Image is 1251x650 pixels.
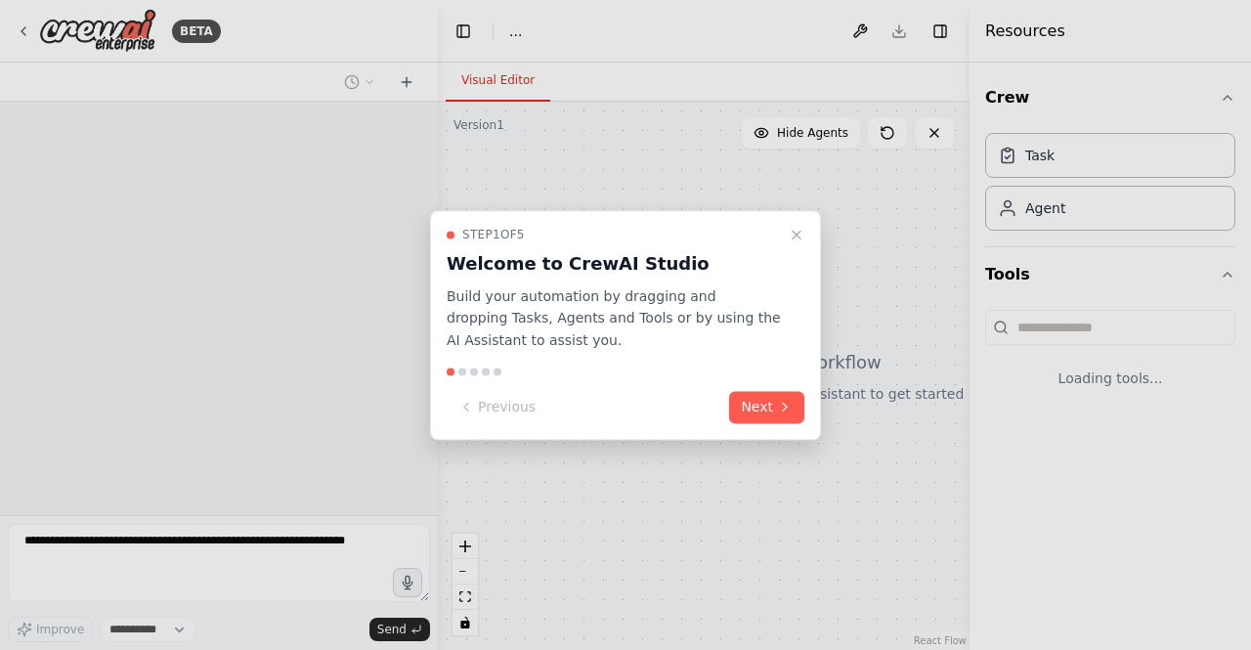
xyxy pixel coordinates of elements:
[450,18,477,45] button: Hide left sidebar
[462,227,525,242] span: Step 1 of 5
[447,285,781,352] p: Build your automation by dragging and dropping Tasks, Agents and Tools or by using the AI Assista...
[447,250,781,278] h3: Welcome to CrewAI Studio
[447,391,547,423] button: Previous
[785,223,808,246] button: Close walkthrough
[729,391,804,423] button: Next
